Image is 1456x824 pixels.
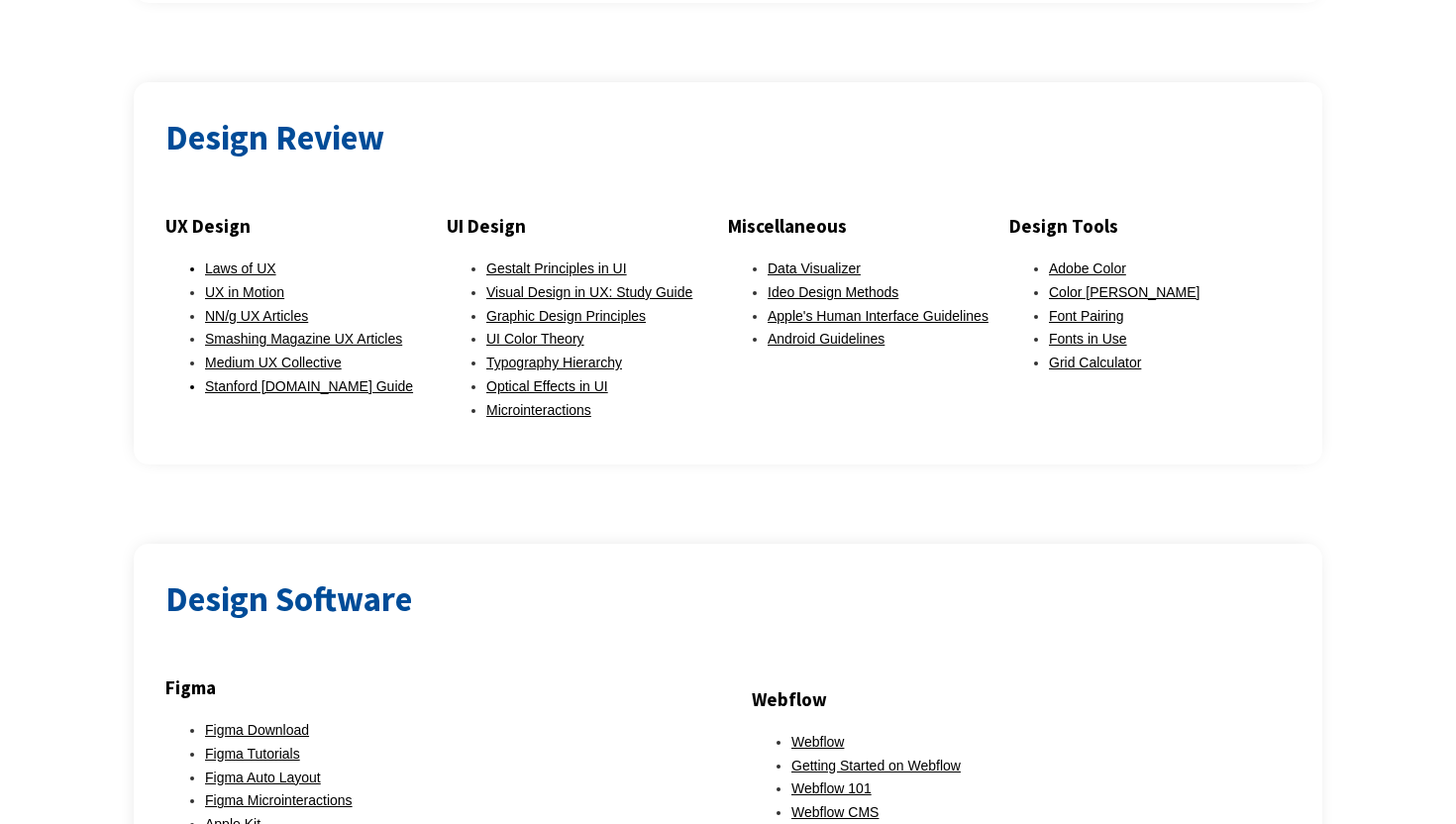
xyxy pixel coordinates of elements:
[1049,308,1123,324] a: Font Pairing
[205,355,342,370] a: Medium UX Collective
[205,722,309,738] a: Figma Download
[205,770,321,785] a: Figma Auto Layout
[768,308,988,324] a: Apple's Human Interface Guidelines
[728,210,1009,242] h3: Miscellaneous
[486,402,591,418] a: Microinteractions
[1009,210,1291,242] h3: Design Tools
[1049,284,1199,300] a: Color [PERSON_NAME]
[791,734,844,750] a: Webflow
[165,114,1291,162] h2: Design Review
[486,378,608,394] a: Optical Effects in UI
[486,331,584,347] a: UI Color Theory
[205,284,284,300] a: UX in Motion
[205,792,353,808] a: Figma Microinteractions
[205,308,308,324] a: NN/g UX Articles
[205,331,402,347] a: Smashing Magazine UX Articles
[486,260,627,276] a: Gestalt Principles in UI
[768,260,861,276] a: Data Visualizer
[791,758,961,773] a: Getting Started on Webflow
[486,284,692,300] a: Visual Design in UX: Study Guide
[486,355,622,370] a: Typography Hierarchy
[447,210,728,242] h3: UI Design
[752,683,1291,715] h3: Webflow
[791,804,879,820] a: Webflow CMS
[768,331,884,347] a: Android Guidelines
[791,780,872,796] a: Webflow 101
[165,210,447,242] h3: UX Design
[1049,355,1141,370] a: Grid Calculator
[205,746,300,762] a: Figma Tutorials
[1049,260,1126,276] a: Adobe Color
[486,308,646,324] a: Graphic Design Principles
[205,378,413,394] a: Stanford [DOMAIN_NAME] Guide
[165,671,704,703] h3: Figma
[205,260,276,276] a: Laws of UX
[165,575,1291,624] h2: Design Software
[768,284,898,300] a: Ideo Design Methods
[1049,331,1127,347] a: Fonts in Use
